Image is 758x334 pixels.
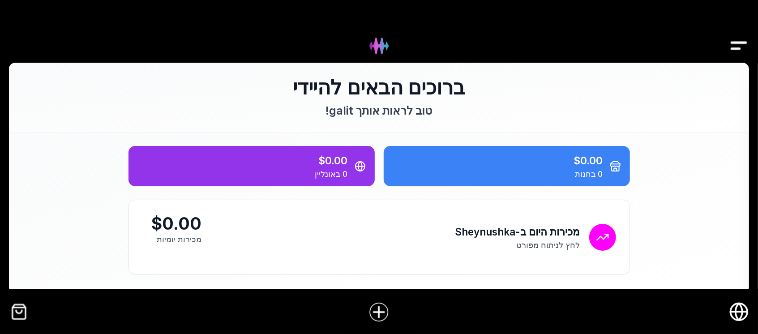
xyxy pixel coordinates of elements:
h2: מכירות היום ב-Sheynushka [455,224,580,240]
button: Drawer [729,21,749,42]
div: 0 בחנות [393,168,603,180]
a: הוסף פריט [362,295,397,330]
a: חנות אונליין [729,302,749,322]
img: Drawer [729,29,749,63]
span: טוב לראות אותך galit ! [326,104,433,117]
div: 0 באונליין [137,168,348,180]
img: קופה [9,302,29,322]
div: $0.00 [137,153,348,168]
div: $0.00 [142,214,202,234]
img: הוסף פריט [368,301,390,323]
img: Hydee Logo [362,29,396,63]
p: לחץ לניתוח מפורט [455,240,580,251]
div: מכירות יומיות [142,234,202,245]
div: $0.00 [393,153,603,168]
h1: ברוכים הבאים להיידי [128,76,630,98]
